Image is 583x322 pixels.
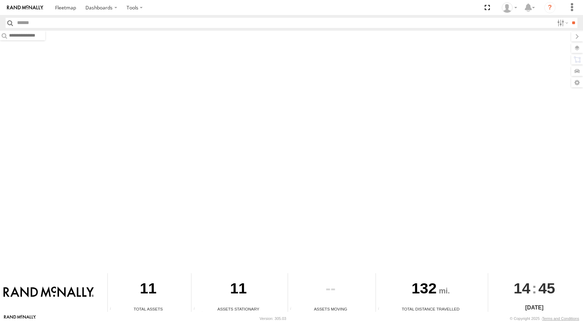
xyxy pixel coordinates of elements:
div: Total distance travelled by all assets within specified date range and applied filters [376,307,386,312]
span: 45 [538,273,555,303]
div: Assets Moving [288,306,373,312]
div: Valeo Dash [499,2,520,13]
img: rand-logo.svg [7,5,43,10]
div: : [488,273,581,303]
img: Rand McNally [3,286,94,298]
span: 14 [514,273,530,303]
i: ? [544,2,555,13]
div: 11 [108,273,189,306]
div: Total Assets [108,306,189,312]
div: Total number of Enabled Assets [108,307,118,312]
div: Version: 305.03 [260,316,286,321]
div: Total Distance Travelled [376,306,485,312]
label: Search Filter Options [554,18,569,28]
a: Terms and Conditions [542,316,579,321]
div: Total number of assets current stationary. [191,307,202,312]
div: 132 [376,273,485,306]
div: Total number of assets current in transit. [288,307,298,312]
label: Map Settings [571,78,583,87]
a: Visit our Website [4,315,36,322]
div: 11 [191,273,285,306]
div: © Copyright 2025 - [510,316,579,321]
div: Assets Stationary [191,306,285,312]
div: [DATE] [488,304,581,312]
